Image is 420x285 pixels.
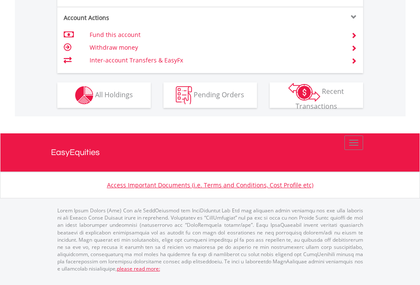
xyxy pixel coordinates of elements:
[270,82,363,108] button: Recent Transactions
[107,181,313,189] a: Access Important Documents (i.e. Terms and Conditions, Cost Profile etc)
[90,54,341,67] td: Inter-account Transfers & EasyFx
[95,90,133,99] span: All Holdings
[57,14,210,22] div: Account Actions
[194,90,244,99] span: Pending Orders
[90,28,341,41] td: Fund this account
[176,86,192,104] img: pending_instructions-wht.png
[75,86,93,104] img: holdings-wht.png
[90,41,341,54] td: Withdraw money
[57,207,363,272] p: Lorem Ipsum Dolors (Ame) Con a/e SeddOeiusmod tem InciDiduntut Lab Etd mag aliquaen admin veniamq...
[51,133,369,172] a: EasyEquities
[163,82,257,108] button: Pending Orders
[117,265,160,272] a: please read more:
[57,82,151,108] button: All Holdings
[288,83,320,102] img: transactions-zar-wht.png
